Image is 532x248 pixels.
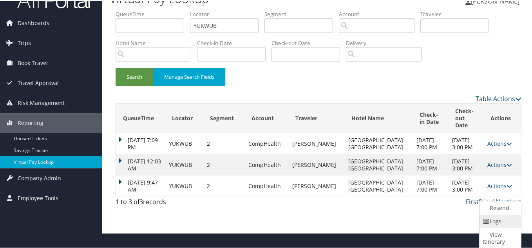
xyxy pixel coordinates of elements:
span: Book Travel [18,52,48,72]
a: First [466,197,479,205]
a: View Itinerary [480,227,519,248]
td: [DATE] 3:00 PM [448,175,483,196]
a: Prev [479,197,492,205]
label: Hotel Name [116,38,197,46]
a: Table Actions [476,94,521,102]
th: Actions [483,103,521,132]
td: [PERSON_NAME] [288,132,345,154]
th: QueueTime: activate to sort column ascending [116,103,165,132]
span: Trips [18,33,31,52]
a: Next [496,197,509,205]
label: Traveler [420,9,495,17]
th: Traveler: activate to sort column ascending [288,103,345,132]
label: Check-out Date [271,38,346,46]
td: [DATE] 3:00 PM [448,154,483,175]
span: Reporting [18,112,43,132]
td: YUKWUB [165,132,203,154]
button: Manage Search Fields [153,67,225,85]
label: Segment [264,9,339,17]
td: [GEOGRAPHIC_DATA] [GEOGRAPHIC_DATA] [344,132,413,154]
span: Travel Approval [18,72,59,92]
label: Account [339,9,420,17]
td: [DATE] 7:00 PM [413,175,448,196]
span: Dashboards [18,13,49,32]
td: [DATE] 7:00 PM [413,132,448,154]
a: 1 [492,197,496,205]
td: [DATE] 9:47 AM [116,175,165,196]
td: CompHealth [244,175,288,196]
td: CompHealth [244,154,288,175]
td: 2 [203,175,244,196]
td: [GEOGRAPHIC_DATA] [GEOGRAPHIC_DATA] [344,175,413,196]
th: Check-in Date: activate to sort column ascending [413,103,448,132]
label: Check-in Date [197,38,271,46]
a: Last [509,197,521,205]
a: Actions [487,181,512,189]
td: [DATE] 12:03 AM [116,154,165,175]
a: Logs [480,214,519,227]
td: [DATE] 3:00 PM [448,132,483,154]
td: YUKWUB [165,175,203,196]
div: 1 to 3 of records [116,196,208,210]
label: Locator [190,9,264,17]
td: 2 [203,132,244,154]
th: Segment: activate to sort column ascending [203,103,244,132]
label: QueueTime [116,9,190,17]
a: Resend [480,201,519,214]
span: 3 [139,197,143,205]
td: [PERSON_NAME] [288,154,345,175]
th: Hotel Name: activate to sort column ascending [344,103,413,132]
td: [PERSON_NAME] [288,175,345,196]
a: Actions [487,139,512,147]
span: Employee Tools [18,188,58,207]
label: Delivery [346,38,427,46]
a: Actions [487,160,512,168]
td: CompHealth [244,132,288,154]
button: Search [116,67,153,85]
td: [GEOGRAPHIC_DATA] [GEOGRAPHIC_DATA] [344,154,413,175]
td: YUKWUB [165,154,203,175]
td: 2 [203,154,244,175]
th: Locator: activate to sort column ascending [165,103,203,132]
span: Company Admin [18,168,61,187]
td: [DATE] 7:09 PM [116,132,165,154]
th: Check-out Date: activate to sort column descending [448,103,483,132]
span: Risk Management [18,92,65,112]
th: Account: activate to sort column ascending [244,103,288,132]
td: [DATE] 7:00 PM [413,154,448,175]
